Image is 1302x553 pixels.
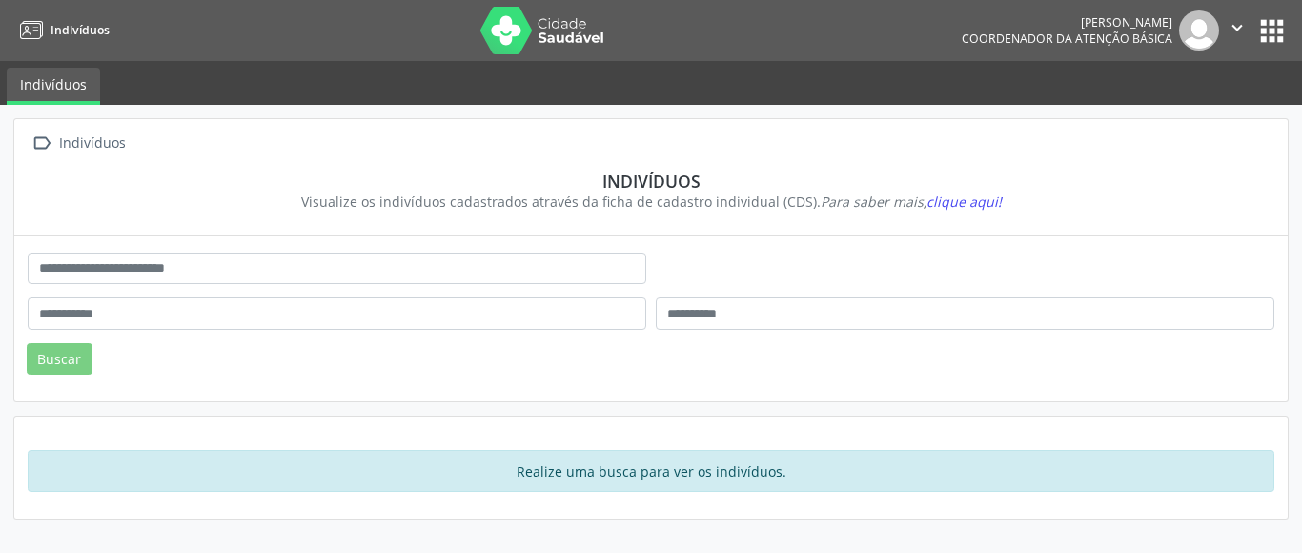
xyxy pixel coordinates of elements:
div: Indivíduos [41,171,1261,192]
img: img [1179,10,1219,51]
i:  [28,130,55,157]
button:  [1219,10,1255,51]
a:  Indivíduos [28,130,129,157]
div: Indivíduos [55,130,129,157]
i: Para saber mais, [821,193,1002,211]
button: Buscar [27,343,92,376]
span: Indivíduos [51,22,110,38]
span: Coordenador da Atenção Básica [962,31,1172,47]
span: clique aqui! [926,193,1002,211]
div: [PERSON_NAME] [962,14,1172,31]
a: Indivíduos [7,68,100,105]
i:  [1227,17,1248,38]
a: Indivíduos [13,14,110,46]
div: Realize uma busca para ver os indivíduos. [28,450,1274,492]
div: Visualize os indivíduos cadastrados através da ficha de cadastro individual (CDS). [41,192,1261,212]
button: apps [1255,14,1289,48]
